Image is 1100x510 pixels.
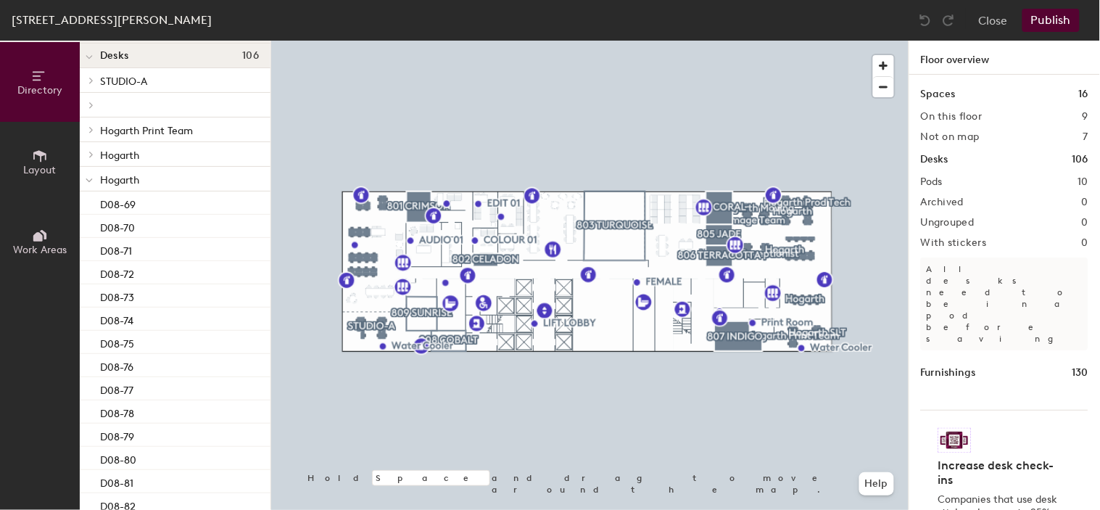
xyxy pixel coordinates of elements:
h2: 10 [1078,176,1088,188]
p: D08-78 [100,403,134,420]
img: Undo [918,13,932,28]
h1: Furnishings [921,365,976,381]
h2: Not on map [921,131,980,143]
h1: Desks [921,152,948,168]
h2: Ungrouped [921,217,975,229]
p: D08-70 [100,218,135,234]
h2: On this floor [921,111,983,123]
p: All desks need to be in a pod before saving [921,258,1088,350]
p: D08-77 [100,380,133,397]
p: D08-69 [100,194,136,211]
h1: 106 [1072,152,1088,168]
p: D08-71 [100,241,132,258]
img: Sticker logo [938,428,972,453]
h2: 0 [1082,197,1088,208]
span: 106 [242,50,259,62]
button: Publish [1022,9,1080,32]
span: Layout [24,164,57,176]
h2: Archived [921,197,964,208]
h1: 16 [1079,86,1088,102]
span: Hogarth [100,149,139,162]
p: D08-73 [100,287,134,304]
h2: With stickers [921,237,987,249]
h1: 130 [1072,365,1088,381]
span: Directory [17,84,62,96]
h4: Increase desk check-ins [938,458,1062,488]
h2: 0 [1082,217,1088,229]
h1: Spaces [921,86,956,102]
p: D08-80 [100,450,136,466]
p: D08-72 [100,264,134,281]
p: D08-76 [100,357,133,374]
span: Work Areas [13,244,67,256]
span: Desks [100,50,128,62]
span: Hogarth Print Team [100,125,193,137]
h2: 0 [1082,237,1088,249]
h2: 7 [1083,131,1088,143]
button: Close [979,9,1008,32]
p: D08-74 [100,310,133,327]
span: Hogarth [100,174,139,186]
div: [STREET_ADDRESS][PERSON_NAME] [12,11,212,29]
p: D08-75 [100,334,134,350]
button: Help [859,472,894,495]
img: Redo [941,13,956,28]
h2: Pods [921,176,943,188]
h2: 9 [1083,111,1088,123]
h1: Floor overview [909,41,1100,75]
span: STUDIO-A [100,75,147,88]
p: D08-81 [100,473,133,490]
p: D08-79 [100,427,134,443]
